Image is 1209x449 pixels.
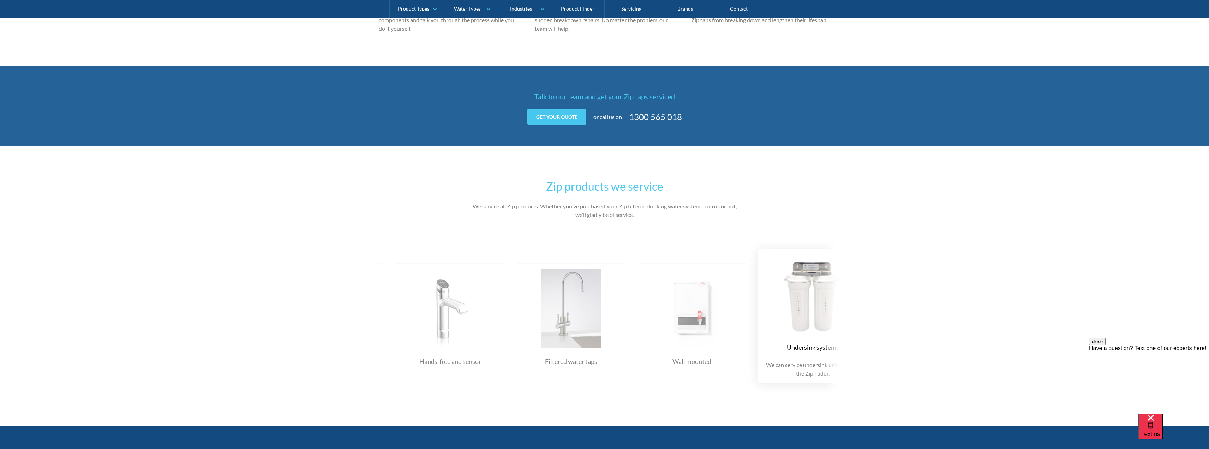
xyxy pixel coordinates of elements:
p: or call us on [593,113,622,121]
div: Water Types [454,6,481,12]
p: We service all Zip products. Whether you’ve purchased your Zip filtered drinking water system fro... [467,202,742,219]
a: 1300 565 018 [629,111,682,123]
img: Filtered water taps [523,269,619,348]
iframe: podium webchat widget prompt [1089,338,1209,423]
div: Undersink systems [787,343,839,352]
h2: Zip products we service [467,178,742,195]
div: Filtered water taps [545,357,597,366]
img: Undersink systems [765,255,861,334]
div: Hands-free and sensor [419,357,481,366]
div: Industries [510,6,532,12]
p: We can service undersink units such as the Zip Tudor. [764,361,862,378]
iframe: podium webchat widget bubble [1138,414,1209,449]
div: Product Types [398,6,429,12]
img: Hands-free and sensor [402,269,498,348]
img: Wall mounted [644,269,740,348]
h4: Talk to our team and get your Zip taps serviced [467,91,742,102]
div: Wall mounted [672,357,711,366]
a: Get your quote [527,109,586,125]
